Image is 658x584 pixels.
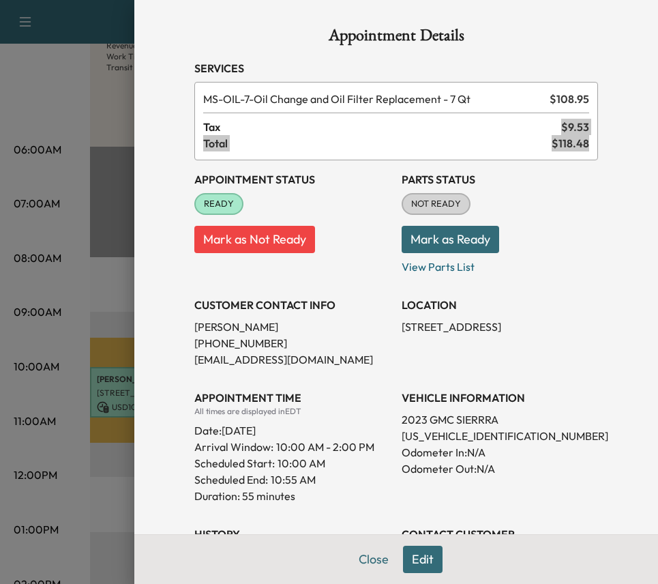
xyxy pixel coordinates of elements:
button: Mark as Not Ready [194,226,315,253]
span: Tax [203,119,561,135]
h1: Appointment Details [194,27,598,49]
p: Scheduled Start: [194,455,275,471]
h3: CONTACT CUSTOMER [402,526,598,542]
p: 2023 GMC SIERRRA [402,411,598,428]
span: $ 9.53 [561,119,589,135]
span: READY [196,197,242,211]
p: 10:00 AM [278,455,325,471]
h3: History [194,526,391,542]
div: All times are displayed in EDT [194,406,391,417]
p: [PHONE_NUMBER] [194,335,391,351]
p: 10:55 AM [271,471,316,488]
h3: Appointment Status [194,171,391,188]
p: Duration: 55 minutes [194,488,391,504]
h3: VEHICLE INFORMATION [402,390,598,406]
span: Oil Change and Oil Filter Replacement - 7 Qt [203,91,544,107]
span: NOT READY [403,197,469,211]
p: Odometer Out: N/A [402,461,598,477]
button: Mark as Ready [402,226,499,253]
h3: CUSTOMER CONTACT INFO [194,297,391,313]
span: 10:00 AM - 2:00 PM [276,439,374,455]
span: Total [203,135,552,151]
span: $ 108.95 [550,91,589,107]
p: [PERSON_NAME] [194,319,391,335]
p: [US_VEHICLE_IDENTIFICATION_NUMBER] [402,428,598,444]
p: Scheduled End: [194,471,268,488]
h3: Parts Status [402,171,598,188]
p: View Parts List [402,253,598,275]
p: [STREET_ADDRESS] [402,319,598,335]
span: $ 118.48 [552,135,589,151]
div: Date: [DATE] [194,417,391,439]
h3: LOCATION [402,297,598,313]
button: Edit [403,546,443,573]
p: Arrival Window: [194,439,391,455]
p: Odometer In: N/A [402,444,598,461]
p: [EMAIL_ADDRESS][DOMAIN_NAME] [194,351,391,368]
h3: APPOINTMENT TIME [194,390,391,406]
button: Close [350,546,398,573]
h3: Services [194,60,598,76]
